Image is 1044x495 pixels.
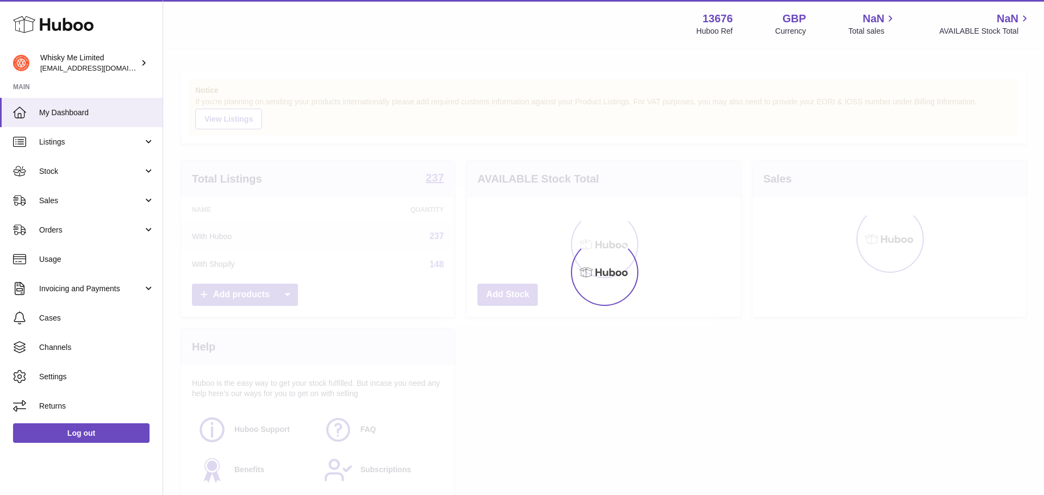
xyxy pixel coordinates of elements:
[39,284,143,294] span: Invoicing and Payments
[939,26,1031,36] span: AVAILABLE Stock Total
[39,401,154,411] span: Returns
[39,342,154,353] span: Channels
[39,166,143,177] span: Stock
[39,254,154,265] span: Usage
[39,313,154,323] span: Cases
[13,423,150,443] a: Log out
[39,225,143,235] span: Orders
[782,11,806,26] strong: GBP
[13,55,29,71] img: internalAdmin-13676@internal.huboo.com
[39,137,143,147] span: Listings
[40,53,138,73] div: Whisky Me Limited
[703,11,733,26] strong: 13676
[997,11,1018,26] span: NaN
[848,11,897,36] a: NaN Total sales
[39,196,143,206] span: Sales
[775,26,806,36] div: Currency
[39,108,154,118] span: My Dashboard
[862,11,884,26] span: NaN
[697,26,733,36] div: Huboo Ref
[939,11,1031,36] a: NaN AVAILABLE Stock Total
[39,372,154,382] span: Settings
[848,26,897,36] span: Total sales
[40,64,160,72] span: [EMAIL_ADDRESS][DOMAIN_NAME]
